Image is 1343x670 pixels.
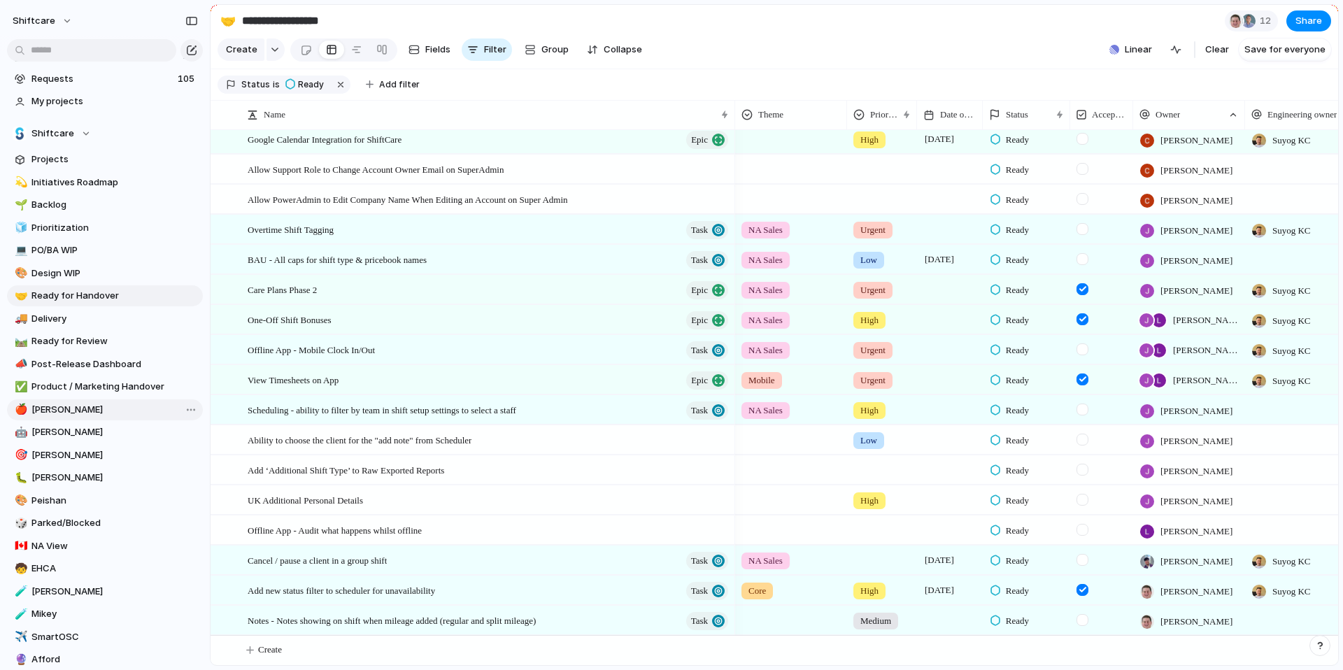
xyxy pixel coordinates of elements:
div: 🎲Parked/Blocked [7,513,203,534]
span: High [860,313,879,327]
a: 🎨Peishan [7,490,203,511]
span: Ready [1006,524,1029,538]
a: My projects [7,91,203,112]
span: Initiatives Roadmap [31,176,198,190]
span: Mobile [748,373,775,387]
span: High [860,584,879,598]
button: Collapse [581,38,648,61]
button: 📣 [13,357,27,371]
div: 🧪 [15,583,24,599]
span: Task [691,250,708,270]
a: 🌱Backlog [7,194,203,215]
span: Task [691,551,708,571]
span: [PERSON_NAME] [1160,194,1232,208]
span: [PERSON_NAME] [1160,555,1232,569]
span: NA Sales [748,404,783,418]
button: Create [218,38,264,61]
span: Ready [1006,163,1029,177]
span: Ready [1006,494,1029,508]
span: Ready [1006,343,1029,357]
span: Scheduling - ability to filter by team in shift setup settings to select a staff [248,401,516,418]
button: Clear [1200,38,1235,61]
button: Epic [686,311,728,329]
span: Offline App - Audit what happens whilst offline [248,522,422,538]
button: 🌱 [13,198,27,212]
div: 🚚Delivery [7,308,203,329]
button: is [270,77,283,92]
span: Task [691,611,708,631]
span: [DATE] [921,582,958,599]
div: 🎨 [15,492,24,508]
span: Ready [1006,434,1029,448]
div: 🧪[PERSON_NAME] [7,581,203,602]
span: Add ‘Additional Shift Type’ to Raw Exported Reports [248,462,444,478]
span: Low [860,434,877,448]
button: Epic [686,131,728,149]
div: ✈️ [15,629,24,645]
span: Ready [1006,193,1029,207]
button: Task [686,341,728,359]
span: Ready [1006,283,1029,297]
button: Save for everyone [1239,38,1331,61]
span: Owner [1156,108,1180,122]
span: Urgent [860,223,886,237]
div: 🤝Ready for Handover [7,285,203,306]
span: BAU - All caps for shift type & pricebook names [248,251,427,267]
span: High [860,494,879,508]
button: 🎨 [13,494,27,508]
span: NA Sales [748,343,783,357]
span: Create [258,643,282,657]
span: Projects [31,152,198,166]
span: is [273,78,280,91]
span: [PERSON_NAME] [1160,464,1232,478]
span: [PERSON_NAME] [1160,224,1232,238]
a: Projects [7,149,203,170]
span: Product / Marketing Handover [31,380,198,394]
div: 🧒EHCA [7,558,203,579]
span: shiftcare [13,14,55,28]
span: Core [748,584,766,598]
span: Ability to choose the client for the "add note" from Scheduler [248,432,471,448]
span: Create [226,43,257,57]
button: 💻 [13,243,27,257]
span: Ready [1006,373,1029,387]
span: Linear [1125,43,1152,57]
span: My projects [31,94,198,108]
a: 💻PO/BA WIP [7,240,203,261]
div: 🇨🇦 [15,538,24,554]
span: Save for everyone [1244,43,1326,57]
a: 🎯[PERSON_NAME] [7,445,203,466]
a: ✅Product / Marketing Handover [7,376,203,397]
span: [DATE] [921,251,958,268]
span: Filter [484,43,506,57]
span: Google Calendar Integration for ShiftCare [248,131,402,147]
span: Share [1295,14,1322,28]
span: Suyog KC [1272,314,1311,328]
button: Epic [686,371,728,390]
button: 🎨 [13,266,27,280]
button: 🧪 [13,585,27,599]
button: Group [518,38,576,61]
span: NA Sales [748,313,783,327]
div: 🎨 [15,265,24,281]
span: Ready [1006,584,1029,598]
span: [PERSON_NAME] [1160,284,1232,298]
span: [PERSON_NAME] [1160,525,1232,539]
span: Post-Release Dashboard [31,357,198,371]
a: 🇨🇦NA View [7,536,203,557]
div: 🤝 [15,288,24,304]
span: [PERSON_NAME] [1160,254,1232,268]
span: Ready [1006,223,1029,237]
span: NA Sales [748,223,783,237]
span: NA Sales [748,253,783,267]
div: 🎨Design WIP [7,263,203,284]
span: Ready for Handover [31,289,198,303]
span: Ready [1006,133,1029,147]
button: Task [686,251,728,269]
span: Ready [1006,313,1029,327]
div: 🤝 [220,11,236,30]
button: Task [686,612,728,630]
span: Urgent [860,373,886,387]
span: Peishan [31,494,198,508]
